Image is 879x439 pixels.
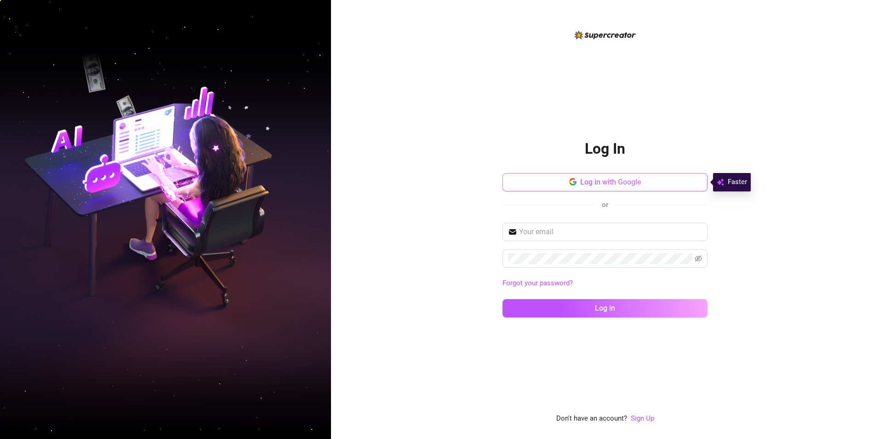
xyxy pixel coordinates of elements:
[556,413,627,424] span: Don't have an account?
[519,226,702,237] input: Your email
[502,173,708,191] button: Log in with Google
[695,255,702,262] span: eye-invisible
[728,177,747,188] span: Faster
[585,139,625,158] h2: Log In
[631,413,654,424] a: Sign Up
[631,414,654,422] a: Sign Up
[580,178,641,186] span: Log in with Google
[595,304,615,312] span: Log in
[502,299,708,318] button: Log in
[575,31,636,39] img: logo-BBDzfeDw.svg
[717,177,724,188] img: svg%3e
[502,279,573,287] a: Forgot your password?
[602,201,608,209] span: or
[502,278,708,289] a: Forgot your password?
